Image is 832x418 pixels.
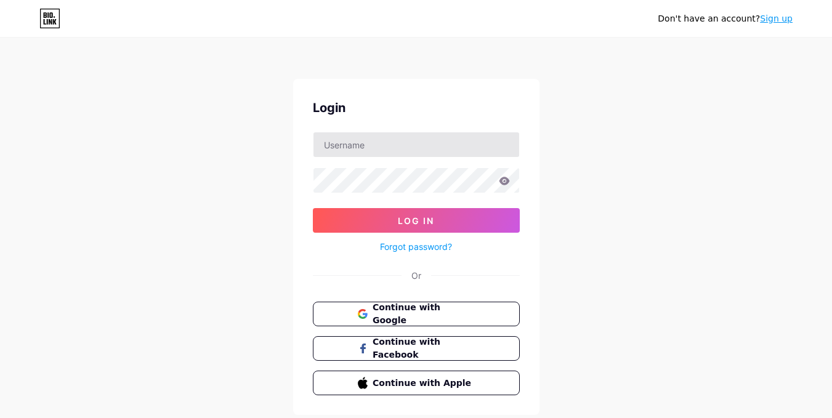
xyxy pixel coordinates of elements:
div: Login [313,98,520,117]
button: Continue with Facebook [313,336,520,361]
div: Don't have an account? [658,12,793,25]
div: Or [411,269,421,282]
span: Log In [398,215,434,226]
button: Continue with Google [313,302,520,326]
a: Forgot password? [380,240,452,253]
button: Continue with Apple [313,371,520,395]
span: Continue with Google [373,301,474,327]
span: Continue with Facebook [373,336,474,361]
input: Username [313,132,519,157]
button: Log In [313,208,520,233]
a: Sign up [760,14,793,23]
span: Continue with Apple [373,377,474,390]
